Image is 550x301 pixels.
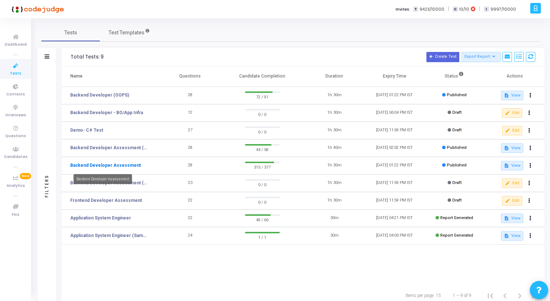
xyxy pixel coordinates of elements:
th: Candidate Completion [220,66,304,87]
span: Draft [452,128,462,132]
a: Frontend Developer Assessment [70,197,142,204]
span: Report Generated [440,233,473,238]
td: [DATE] 01:22 PM IST [364,157,424,174]
span: Published [447,163,467,168]
span: Questions [5,133,26,139]
div: Backend Developer Assessment [74,174,132,184]
span: 0 / 0 [245,110,280,118]
td: [DATE] 06:04 PM IST [364,104,424,122]
span: Draft [452,110,462,115]
span: 1 / 1 [245,233,280,241]
td: [DATE] 11:59 PM IST [364,192,424,210]
button: View [501,143,523,153]
td: [DATE] 02:02 PM IST [364,139,424,157]
button: Export Report [462,52,501,62]
button: Edit [502,126,522,135]
td: [DATE] 04:21 PM IST [364,210,424,227]
td: [DATE] 01:22 PM IST [364,87,424,104]
td: 22 [160,192,220,210]
button: View [501,91,523,100]
mat-icon: edit [505,110,510,116]
td: 30m [304,210,364,227]
span: Tests [64,29,77,37]
button: Edit [502,196,522,206]
th: Actions [485,66,545,87]
a: Backend Developer (OOPS) [70,92,129,98]
span: Interviews [5,112,26,118]
th: Questions [160,66,220,87]
span: Published [447,145,467,150]
span: Draft [452,180,462,185]
span: C [453,7,457,12]
span: 0 / 0 [245,198,280,206]
span: 44 / 58 [245,146,280,153]
span: Test Templates [109,29,144,37]
td: 1h 30m [304,122,364,139]
span: New [20,173,31,179]
div: 1 – 9 of 9 [453,292,471,299]
button: View [501,161,523,170]
span: Dashboard [5,42,27,48]
span: 9997/10000 [490,6,516,12]
span: Report Generated [440,215,473,220]
mat-icon: description [504,146,509,151]
td: 1h 30m [304,174,364,192]
button: View [501,214,523,223]
th: Expiry Time [364,66,424,87]
td: 1h 30m [304,192,364,210]
span: FAQ [12,212,19,218]
td: 1h 30m [304,104,364,122]
span: 9423/10000 [419,6,444,12]
td: [DATE] 11:59 PM IST [364,174,424,192]
td: 27 [160,122,220,139]
span: Candidates [4,154,27,160]
span: Contests [6,91,25,98]
td: 12 [160,104,220,122]
span: 0 / 0 [245,181,280,188]
th: Duration [304,66,364,87]
td: 30m [304,227,364,245]
td: 23 [160,174,220,192]
mat-icon: edit [505,181,510,186]
a: Application System Engineer (Sample Test) [70,232,149,239]
mat-icon: edit [505,198,510,203]
th: Status [425,66,485,87]
mat-icon: description [504,216,509,221]
mat-icon: description [504,163,509,168]
span: 10/10 [459,6,469,12]
div: Total Tests: 9 [71,54,103,60]
button: Edit [502,178,522,188]
span: | [479,5,480,13]
a: Backend Developer - BO/App Infra [70,109,143,116]
span: I [484,7,489,12]
span: 0 / 0 [245,128,280,135]
span: 72 / 91 [245,93,280,100]
td: [DATE] 04:00 PM IST [364,227,424,245]
a: Application System Engineer [70,215,131,221]
td: 1h 40m [304,139,364,157]
div: 15 [436,292,441,299]
td: 28 [160,157,220,174]
mat-icon: description [504,93,509,98]
td: 1h 30m [304,157,364,174]
td: 28 [160,87,220,104]
div: Filters [44,146,50,226]
button: View [501,231,523,241]
mat-icon: description [504,233,509,238]
td: 22 [160,210,220,227]
span: | [448,5,449,13]
a: Backend Developer Assessment [70,162,141,169]
td: 28 [160,139,220,157]
th: Name [61,66,160,87]
a: Backend Developer Assessment (C# & .Net) [70,144,149,151]
img: logo [9,2,64,16]
span: 49 / 66 [245,216,280,223]
td: [DATE] 11:59 PM IST [364,122,424,139]
button: Edit [502,108,522,118]
mat-icon: edit [505,128,510,133]
div: Items per page: [406,292,434,299]
span: Published [447,93,467,97]
td: 24 [160,227,220,245]
span: 315 / 377 [245,163,280,170]
span: Analytics [7,183,25,189]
